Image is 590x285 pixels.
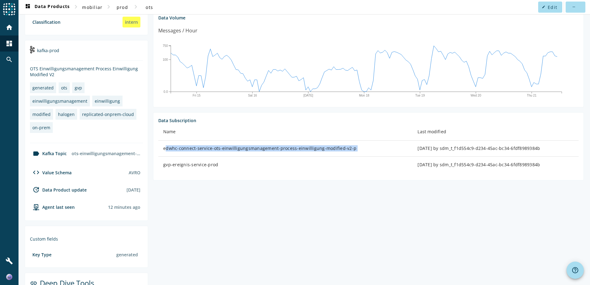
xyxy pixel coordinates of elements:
span: prod [117,4,128,10]
img: spoud-logo.svg [3,3,15,15]
text: Tue 19 [415,94,425,97]
div: einwilligungsmanagement [32,98,87,104]
div: ots-einwilligungsmanagement-process-einwilligung-modified-v2-prod [69,148,143,159]
span: Data Products [24,3,70,11]
mat-icon: more_horiz [572,5,575,9]
div: Data Volume [158,15,579,21]
div: gvp [75,85,82,91]
mat-icon: dashboard [24,3,31,11]
mat-icon: code [32,169,40,176]
div: einwilligung [95,98,120,104]
div: Kafka Topic [30,150,67,157]
div: gvp-ereignis-service-prod [163,162,408,168]
div: generated [32,85,54,91]
div: edwhc-connect-service-ots-einwilligungsmanagement-process-einwilligung-modified-v2-p [163,145,408,151]
mat-icon: edit [542,5,545,9]
mat-icon: chevron_right [105,3,112,10]
div: Custom fields [30,236,143,242]
button: mobiliar [80,2,105,13]
span: mobiliar [82,4,102,10]
div: Data Product update [30,186,87,193]
mat-icon: build [6,257,13,265]
mat-icon: search [6,56,13,63]
div: ots [61,85,67,91]
text: 100 [163,58,168,61]
div: AVRO [129,170,140,176]
div: replicated-onprem-cloud [82,111,134,117]
text: [DATE] [303,94,313,97]
div: Classification [32,19,60,25]
text: Thu 21 [527,94,537,97]
div: modified [32,111,51,117]
text: Mon 18 [359,94,369,97]
mat-icon: chevron_right [72,3,80,10]
td: [DATE] by sdm_t_f1d554c9-d234-45ac-bc34-6fdf8989384b [413,157,579,173]
button: ots [139,2,159,13]
img: kafka-prod [30,46,35,53]
div: generated [114,249,140,260]
mat-icon: label [32,150,40,157]
div: OTS Einwilligungsmanagement Process Einwilligung Modified V2 [30,66,143,77]
mat-icon: home [6,24,13,31]
mat-icon: chevron_right [132,3,139,10]
span: ots [146,4,153,10]
text: Fri 15 [193,94,201,97]
div: [DATE] [127,187,140,193]
div: agent-env-prod [30,203,75,211]
mat-icon: update [32,186,40,193]
th: Last modified [413,123,579,141]
span: Edit [548,4,557,10]
text: Wed 20 [471,94,481,97]
div: Key Type [32,252,52,258]
mat-icon: help_outline [571,266,579,274]
div: halogen [58,111,75,117]
text: 750 [163,44,168,47]
div: kafka-prod [30,45,143,61]
img: 26a33c5f5886111b138cbb3a54b46891 [6,274,12,280]
button: Data Products [22,2,72,13]
text: 0.0 [164,90,168,93]
button: prod [112,2,132,13]
div: Value Schema [30,169,72,176]
th: Name [158,123,413,141]
div: Data Subscription [158,118,579,123]
div: on-prem [32,125,50,130]
div: Messages / Hour [158,27,197,35]
div: intern [123,17,140,27]
mat-icon: dashboard [6,40,13,47]
div: Agents typically reports every 15min to 1h [108,204,140,210]
text: Sat 16 [248,94,257,97]
button: Edit [538,2,562,13]
td: [DATE] by sdm_t_f1d554c9-d234-45ac-bc34-6fdf8989384b [413,141,579,157]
